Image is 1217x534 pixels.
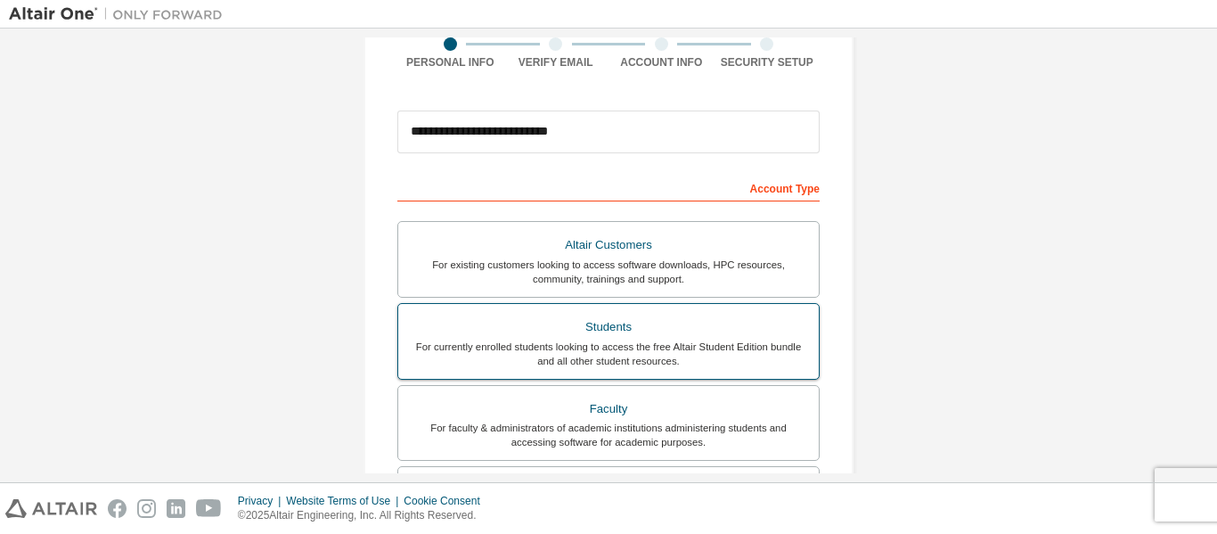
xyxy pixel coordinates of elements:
div: Altair Customers [409,233,808,258]
div: For existing customers looking to access software downloads, HPC resources, community, trainings ... [409,258,808,286]
div: Privacy [238,494,286,508]
p: © 2025 Altair Engineering, Inc. All Rights Reserved. [238,508,491,523]
div: Faculty [409,397,808,422]
div: Security Setup [715,55,821,70]
div: Cookie Consent [404,494,490,508]
img: Altair One [9,5,232,23]
div: Website Terms of Use [286,494,404,508]
div: For currently enrolled students looking to access the free Altair Student Edition bundle and all ... [409,340,808,368]
img: youtube.svg [196,499,222,518]
div: For faculty & administrators of academic institutions administering students and accessing softwa... [409,421,808,449]
img: linkedin.svg [167,499,185,518]
div: Account Type [397,173,820,201]
img: altair_logo.svg [5,499,97,518]
div: Students [409,315,808,340]
img: facebook.svg [108,499,127,518]
div: Personal Info [397,55,503,70]
img: instagram.svg [137,499,156,518]
div: Verify Email [503,55,609,70]
div: Account Info [608,55,715,70]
